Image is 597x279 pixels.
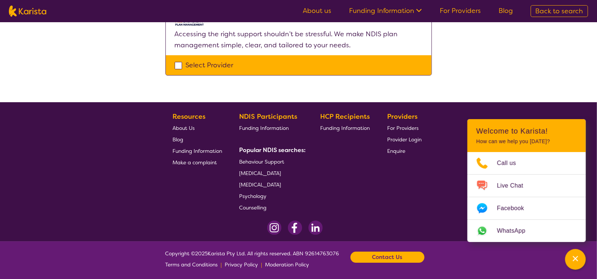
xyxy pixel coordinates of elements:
span: Privacy Policy [225,261,258,268]
a: Enquire [387,145,422,157]
b: Resources [172,112,205,121]
span: Psychology [239,193,267,199]
b: NDIS Participants [239,112,298,121]
a: Funding Information [320,122,370,134]
span: [MEDICAL_DATA] [239,170,281,177]
a: Privacy Policy [225,259,258,270]
span: Enquire [387,148,405,154]
div: Channel Menu [467,119,586,242]
a: Counselling [239,202,303,213]
span: WhatsApp [497,225,534,236]
span: Copyright © 2025 Karista Pty Ltd. All rights reserved. ABN 92614763076 [165,248,339,270]
img: Instagram [267,221,282,235]
p: | [261,259,262,270]
a: About Us [172,122,222,134]
ul: Choose channel [467,152,586,242]
b: Providers [387,112,417,121]
span: Funding Information [172,148,222,154]
a: Funding Information [239,122,303,134]
span: About Us [172,125,195,131]
span: For Providers [387,125,419,131]
a: Psychology [239,190,303,202]
a: [MEDICAL_DATA] [239,179,303,190]
span: Blog [172,136,183,143]
a: Moderation Policy [265,259,309,270]
button: Channel Menu [565,249,586,270]
a: Blog [172,134,222,145]
a: For Providers [440,6,481,15]
span: Counselling [239,204,267,211]
span: [MEDICAL_DATA] [239,181,281,188]
a: Web link opens in a new tab. [467,220,586,242]
img: Facebook [288,221,302,235]
span: Back to search [536,7,583,16]
span: Terms and Conditions [165,261,218,268]
span: Funding Information [320,125,370,131]
img: LinkedIn [308,221,323,235]
b: HCP Recipients [320,112,370,121]
a: Funding Information [172,145,222,157]
p: | [221,259,222,270]
a: Terms and Conditions [165,259,218,270]
span: Facebook [497,203,533,214]
a: Provider Login [387,134,422,145]
a: For Providers [387,122,422,134]
a: Back to search [531,5,588,17]
h2: Welcome to Karista! [476,127,577,135]
b: Contact Us [372,252,403,263]
a: Funding Information [349,6,422,15]
span: Provider Login [387,136,422,143]
a: About us [303,6,331,15]
span: Live Chat [497,180,532,191]
span: Funding Information [239,125,289,131]
span: Make a complaint [172,159,217,166]
p: How can we help you [DATE]? [476,138,577,145]
span: Behaviour Support [239,158,285,165]
b: Popular NDIS searches: [239,146,306,154]
a: [MEDICAL_DATA] [239,167,303,179]
p: Accessing the right support shouldn’t be stressful. We make NDIS plan management simple, clear, a... [175,28,423,51]
a: Behaviour Support [239,156,303,167]
span: Moderation Policy [265,261,309,268]
img: Karista logo [9,6,46,17]
span: Call us [497,158,525,169]
a: Make a complaint [172,157,222,168]
a: Blog [499,6,513,15]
